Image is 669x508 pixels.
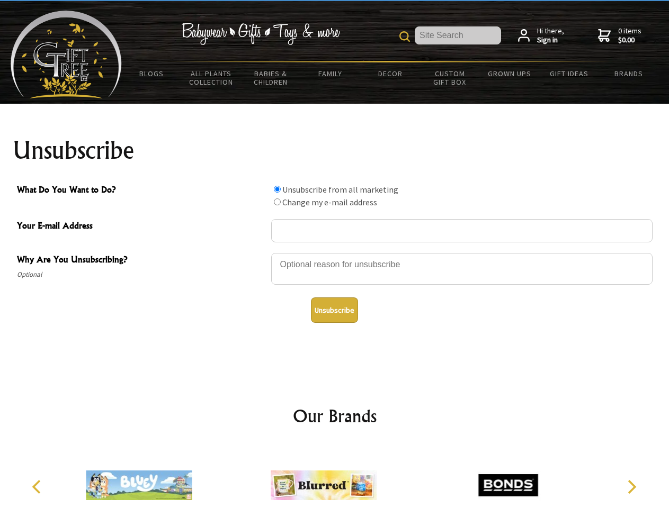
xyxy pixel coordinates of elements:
[21,403,648,429] h2: Our Brands
[11,11,122,98] img: Babyware - Gifts - Toys and more...
[479,62,539,85] a: Grown Ups
[618,35,641,45] strong: $0.00
[618,26,641,45] span: 0 items
[122,62,182,85] a: BLOGS
[17,268,266,281] span: Optional
[537,26,564,45] span: Hi there,
[537,35,564,45] strong: Sign in
[518,26,564,45] a: Hi there,Sign in
[274,186,281,193] input: What Do You Want to Do?
[282,184,398,195] label: Unsubscribe from all marketing
[598,26,641,45] a: 0 items$0.00
[182,62,242,93] a: All Plants Collection
[399,31,410,42] img: product search
[311,297,358,323] button: Unsubscribe
[17,183,266,198] span: What Do You Want to Do?
[420,62,480,93] a: Custom Gift Box
[17,219,266,234] span: Your E-mail Address
[271,219,653,242] input: Your E-mail Address
[13,138,657,163] h1: Unsubscribe
[539,62,599,85] a: Gift Ideas
[620,475,643,498] button: Next
[241,62,301,93] a: Babies & Children
[26,475,50,498] button: Previous
[282,197,377,207] label: Change my e-mail address
[360,62,420,85] a: Decor
[17,253,266,268] span: Why Are You Unsubscribing?
[274,198,281,205] input: What Do You Want to Do?
[271,253,653,285] textarea: Why Are You Unsubscribing?
[301,62,361,85] a: Family
[599,62,659,85] a: Brands
[415,26,501,44] input: Site Search
[181,23,340,45] img: Babywear - Gifts - Toys & more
